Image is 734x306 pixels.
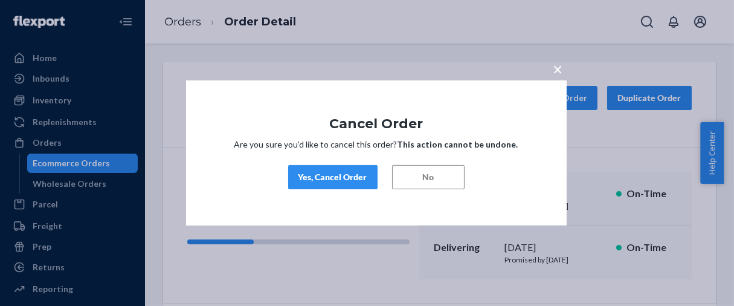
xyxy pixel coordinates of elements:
strong: This action cannot be undone. [398,139,518,149]
button: No [392,165,465,189]
p: Are you sure you’d like to cancel this order? [222,138,530,151]
span: × [553,59,563,79]
div: Yes, Cancel Order [298,171,367,183]
h1: Cancel Order [222,117,530,131]
button: Yes, Cancel Order [288,165,378,189]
